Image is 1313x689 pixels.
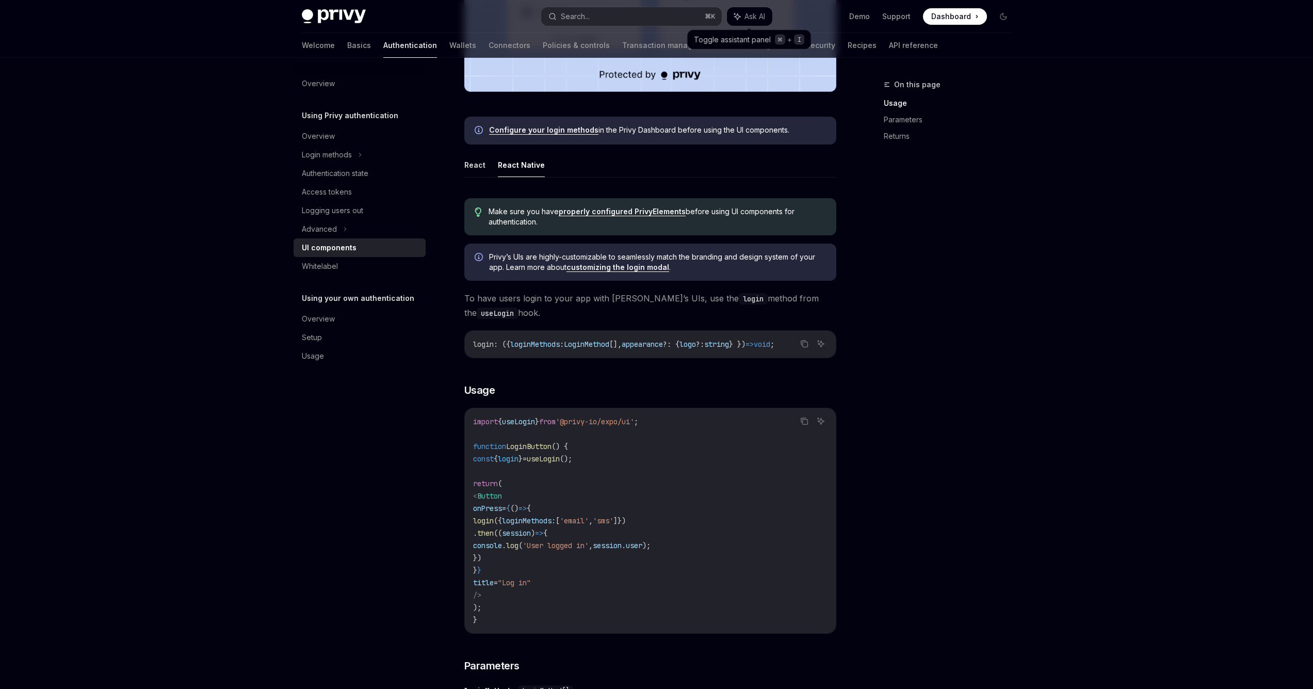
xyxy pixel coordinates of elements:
[510,340,560,349] span: loginMethods
[622,541,626,550] span: .
[302,350,324,362] div: Usage
[560,454,572,463] span: ();
[302,313,335,325] div: Overview
[475,253,485,263] svg: Info
[518,454,523,463] span: }
[754,340,770,349] span: void
[294,238,426,257] a: UI components
[473,553,481,563] span: })
[889,33,938,58] a: API reference
[535,417,539,426] span: }
[626,541,642,550] span: user
[727,7,772,26] button: Ask AI
[302,260,338,273] div: Whitelabel
[609,340,622,349] span: [],
[543,33,610,58] a: Policies & controls
[622,340,663,349] span: appearance
[848,33,877,58] a: Recipes
[884,95,1020,111] a: Usage
[302,109,398,122] h5: Using Privy authentication
[744,11,765,22] span: Ask AI
[502,528,531,538] span: session
[622,33,715,58] a: Transaction management
[473,479,498,488] span: return
[302,292,414,305] h5: Using your own authentication
[696,340,704,349] span: ?:
[502,516,556,525] span: loginMethods:
[302,77,335,90] div: Overview
[798,414,811,428] button: Copy the contents from the code block
[560,340,564,349] span: :
[302,9,366,24] img: dark logo
[464,291,836,320] span: To have users login to your app with [PERSON_NAME]’s UIs, use the method from the hook.
[527,504,531,513] span: {
[498,454,518,463] span: login
[294,328,426,347] a: Setup
[498,417,502,426] span: {
[302,204,363,217] div: Logging users out
[294,164,426,183] a: Authentication state
[593,541,622,550] span: session
[560,516,589,525] span: 'email'
[705,12,716,21] span: ⌘ K
[494,528,502,538] span: ((
[510,504,518,513] span: ()
[884,128,1020,145] a: Returns
[894,78,941,91] span: On this page
[561,10,590,23] div: Search...
[473,504,502,513] span: onPress
[294,201,426,220] a: Logging users out
[694,35,771,45] p: Toggle assistant panel
[294,310,426,328] a: Overview
[302,149,352,161] div: Login methods
[294,257,426,276] a: Whitelabel
[589,541,593,550] span: ,
[294,127,426,146] a: Overview
[642,541,651,550] span: );
[663,340,679,349] span: ?: {
[775,35,785,45] p: ⌘
[559,207,686,216] a: properly configured PrivyElements
[506,442,552,451] span: LoginButton
[882,11,911,22] a: Support
[473,566,477,575] span: }
[473,590,481,600] span: />
[494,340,510,349] span: : ({
[477,566,481,575] span: }
[506,541,518,550] span: log
[475,126,485,136] svg: Info
[564,340,609,349] span: LoginMethod
[489,125,598,135] a: Configure your login methods
[477,308,518,319] code: useLogin
[745,340,754,349] span: =>
[523,541,589,550] span: 'User logged in'
[798,337,811,350] button: Copy the contents from the code block
[473,491,477,501] span: <
[814,414,828,428] button: Ask AI
[770,340,774,349] span: ;
[489,33,530,58] a: Connectors
[449,33,476,58] a: Wallets
[498,578,531,587] span: "Log in"
[464,383,495,397] span: Usage
[475,207,482,217] svg: Tip
[704,340,729,349] span: string
[566,263,669,272] a: customizing the login modal
[539,417,556,426] span: from
[302,33,335,58] a: Welcome
[302,186,352,198] div: Access tokens
[347,33,371,58] a: Basics
[593,516,613,525] span: 'sms'
[473,615,477,624] span: }
[302,167,368,180] div: Authentication state
[995,8,1012,25] button: Toggle dark mode
[527,454,560,463] span: useLogin
[498,153,545,177] button: React Native
[518,541,523,550] span: (
[383,33,437,58] a: Authentication
[739,293,768,305] code: login
[787,35,792,45] p: +
[531,528,535,538] span: )
[806,33,835,58] a: Security
[473,442,506,451] span: function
